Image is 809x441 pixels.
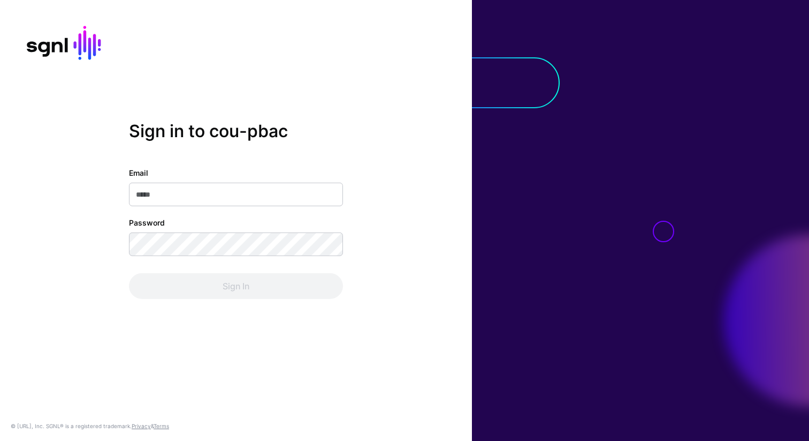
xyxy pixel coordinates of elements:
[129,217,165,228] label: Password
[132,423,151,429] a: Privacy
[154,423,169,429] a: Terms
[129,121,343,141] h2: Sign in to cou-pbac
[11,422,169,430] div: © [URL], Inc. SGNL® is a registered trademark. &
[129,167,148,178] label: Email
